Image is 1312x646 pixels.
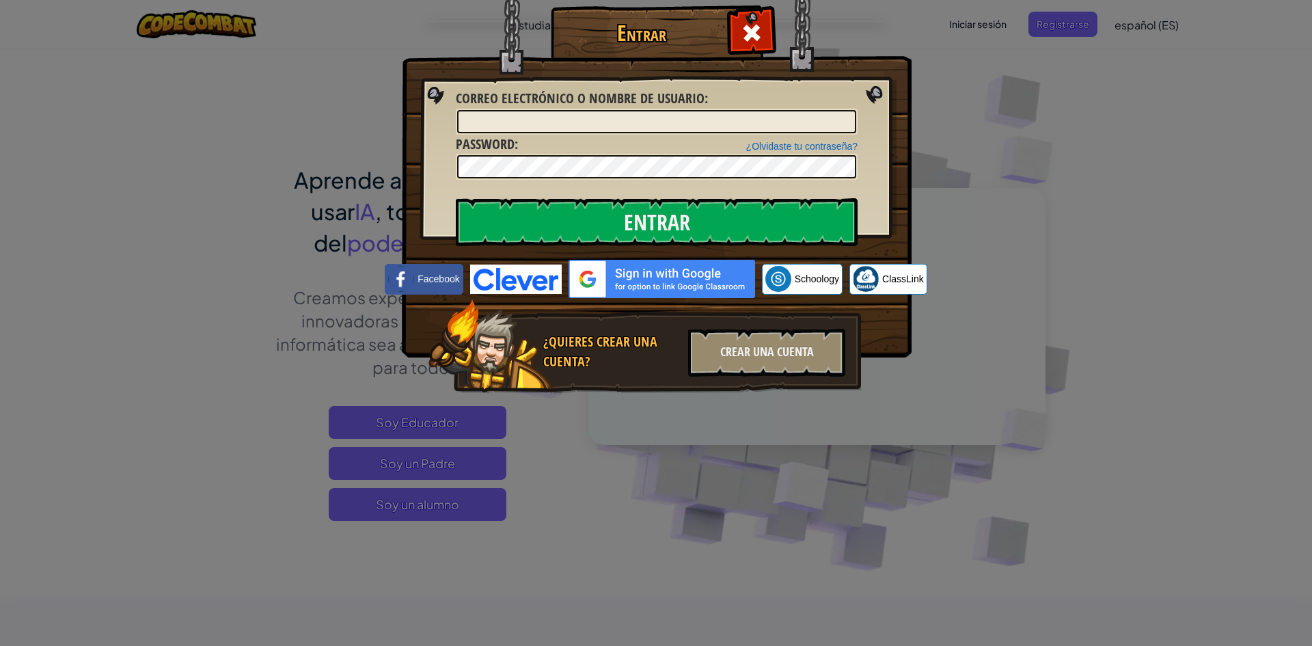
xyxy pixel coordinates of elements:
[795,272,839,286] span: Schoology
[569,260,755,298] img: gplus_sso_button2.svg
[765,266,791,292] img: schoology.png
[746,141,858,152] a: ¿Olvidaste tu contraseña?
[853,266,879,292] img: classlink-logo-small.png
[388,266,414,292] img: facebook_small.png
[456,198,858,246] input: Entrar
[470,265,562,294] img: clever-logo-blue.png
[456,135,515,153] span: Password
[543,332,680,371] div: ¿Quieres crear una cuenta?
[456,135,518,154] label: :
[418,272,459,286] span: Facebook
[456,89,708,109] label: :
[554,21,728,45] h1: Entrar
[882,272,924,286] span: ClassLink
[688,329,845,377] div: Crear una cuenta
[456,89,705,107] span: Correo electrónico o nombre de usuario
